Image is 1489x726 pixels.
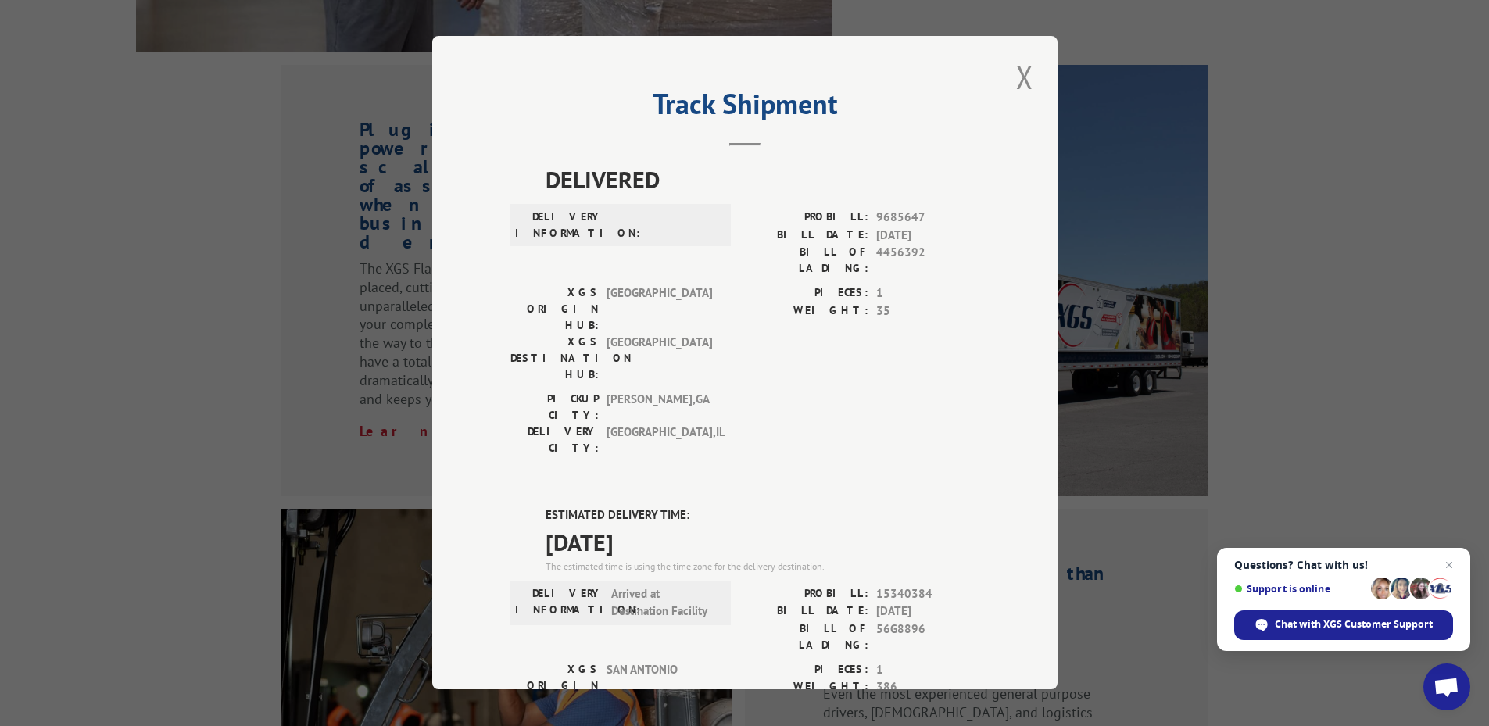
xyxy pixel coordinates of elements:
[607,334,712,384] span: [GEOGRAPHIC_DATA]
[876,620,979,653] span: 56G8896
[607,285,712,334] span: [GEOGRAPHIC_DATA]
[546,163,979,198] span: DELIVERED
[546,560,979,574] div: The estimated time is using the time zone for the delivery destination.
[510,392,599,424] label: PICKUP CITY:
[510,661,599,710] label: XGS ORIGIN HUB:
[876,285,979,303] span: 1
[876,227,979,245] span: [DATE]
[745,209,868,227] label: PROBILL:
[1234,559,1453,571] span: Questions? Chat with us!
[745,227,868,245] label: BILL DATE:
[876,245,979,277] span: 4456392
[1275,617,1433,631] span: Chat with XGS Customer Support
[876,603,979,621] span: [DATE]
[745,661,868,679] label: PIECES:
[876,209,979,227] span: 9685647
[510,93,979,123] h2: Track Shipment
[1011,55,1038,98] button: Close modal
[515,585,603,620] label: DELIVERY INFORMATION:
[745,620,868,653] label: BILL OF LADING:
[1234,610,1453,640] span: Chat with XGS Customer Support
[515,209,603,242] label: DELIVERY INFORMATION:
[1234,583,1366,595] span: Support is online
[607,424,712,457] span: [GEOGRAPHIC_DATA] , IL
[546,524,979,560] span: [DATE]
[745,679,868,697] label: WEIGHT:
[745,245,868,277] label: BILL OF LADING:
[607,661,712,710] span: SAN ANTONIO
[876,302,979,320] span: 35
[876,585,979,603] span: 15340384
[611,585,717,620] span: Arrived at Destination Facility
[510,424,599,457] label: DELIVERY CITY:
[546,507,979,525] label: ESTIMATED DELIVERY TIME:
[876,661,979,679] span: 1
[745,603,868,621] label: BILL DATE:
[876,679,979,697] span: 386
[510,334,599,384] label: XGS DESTINATION HUB:
[745,585,868,603] label: PROBILL:
[510,285,599,334] label: XGS ORIGIN HUB:
[745,302,868,320] label: WEIGHT:
[1423,663,1470,710] a: Open chat
[607,392,712,424] span: [PERSON_NAME] , GA
[745,285,868,303] label: PIECES:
